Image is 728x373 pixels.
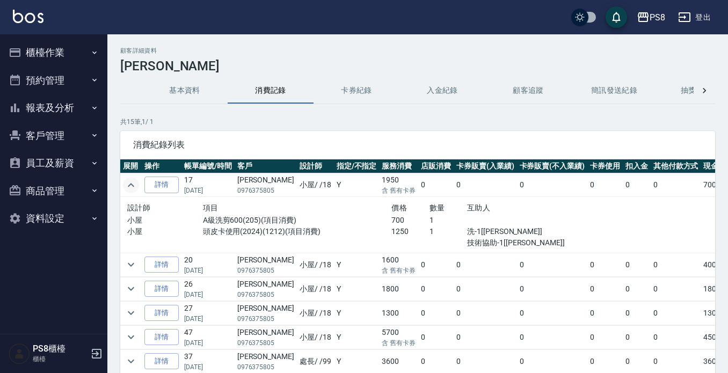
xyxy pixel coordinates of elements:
td: 3600 [379,349,418,373]
td: [PERSON_NAME] [235,349,297,373]
p: 洗-1[[PERSON_NAME]] [467,226,580,237]
p: 櫃檯 [33,354,88,364]
p: 共 15 筆, 1 / 1 [120,117,715,127]
a: 詳情 [144,281,179,297]
td: 0 [587,301,623,325]
button: PS8 [632,6,669,28]
td: 0 [623,277,651,301]
td: 26 [181,277,235,301]
button: expand row [123,353,139,369]
th: 卡券販賣(不入業績) [517,159,588,173]
td: 27 [181,301,235,325]
p: 小屋 [127,215,203,226]
th: 卡券販賣(入業績) [454,159,517,173]
p: 1250 [391,226,429,237]
p: [DATE] [184,362,232,372]
p: [DATE] [184,186,232,195]
td: 0 [454,253,517,276]
button: expand row [123,257,139,273]
p: 700 [391,215,429,226]
div: PS8 [650,11,665,24]
span: 價格 [391,203,407,212]
td: 5700 [379,325,418,349]
span: 數量 [429,203,445,212]
td: Y [334,253,380,276]
td: 小屋 / /18 [297,173,334,197]
button: 卡券紀錄 [314,78,399,104]
th: 客戶 [235,159,297,173]
img: Person [9,343,30,364]
td: 小屋 / /18 [297,325,334,349]
td: 0 [454,349,517,373]
p: 0976375805 [237,266,294,275]
img: Logo [13,10,43,23]
a: 詳情 [144,177,179,193]
p: 1 [429,226,467,237]
td: 0 [517,349,588,373]
a: 詳情 [144,257,179,273]
span: 互助人 [467,203,490,212]
td: 0 [418,325,454,349]
td: 0 [418,349,454,373]
td: 0 [651,301,701,325]
button: 客戶管理 [4,122,103,150]
td: 0 [418,301,454,325]
td: 0 [517,253,588,276]
td: 0 [454,277,517,301]
p: 1 [429,215,467,226]
td: [PERSON_NAME] [235,277,297,301]
p: 頭皮卡使用(2024)(1212)(項目消費) [203,226,392,237]
td: 小屋 / /18 [297,253,334,276]
td: 0 [454,301,517,325]
h3: [PERSON_NAME] [120,58,715,74]
td: Y [334,349,380,373]
td: 0 [587,325,623,349]
td: 0 [651,277,701,301]
td: 0 [651,173,701,197]
td: 0 [517,325,588,349]
td: Y [334,325,380,349]
p: A級洗剪600(205)(項目消費) [203,215,392,226]
th: 卡券使用 [587,159,623,173]
td: 0 [587,349,623,373]
td: [PERSON_NAME] [235,173,297,197]
td: 0 [517,301,588,325]
a: 詳情 [144,305,179,321]
span: 消費紀錄列表 [133,140,702,150]
p: 0976375805 [237,362,294,372]
td: 1600 [379,253,418,276]
td: 0 [418,173,454,197]
p: [DATE] [184,338,232,348]
p: 0976375805 [237,314,294,324]
h5: PS8櫃檯 [33,343,88,354]
button: expand row [123,177,139,193]
th: 設計師 [297,159,334,173]
p: 含 舊有卡券 [382,266,416,275]
th: 帳單編號/時間 [181,159,235,173]
td: 處長 / /99 [297,349,334,373]
button: 報表及分析 [4,94,103,122]
td: Y [334,301,380,325]
td: 0 [587,173,623,197]
td: 37 [181,349,235,373]
td: 0 [623,301,651,325]
button: 簡訊發送紀錄 [571,78,657,104]
button: 基本資料 [142,78,228,104]
td: 0 [418,277,454,301]
button: expand row [123,305,139,321]
td: [PERSON_NAME] [235,301,297,325]
button: expand row [123,329,139,345]
td: 0 [623,349,651,373]
td: 0 [587,253,623,276]
p: 含 舊有卡券 [382,338,416,348]
button: expand row [123,281,139,297]
span: 項目 [203,203,219,212]
td: 0 [623,253,651,276]
a: 詳情 [144,353,179,370]
button: 商品管理 [4,177,103,205]
p: [DATE] [184,290,232,299]
th: 扣入金 [623,159,651,173]
p: 技術協助-1[[PERSON_NAME]] [467,237,580,248]
td: 0 [651,253,701,276]
p: 0976375805 [237,186,294,195]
